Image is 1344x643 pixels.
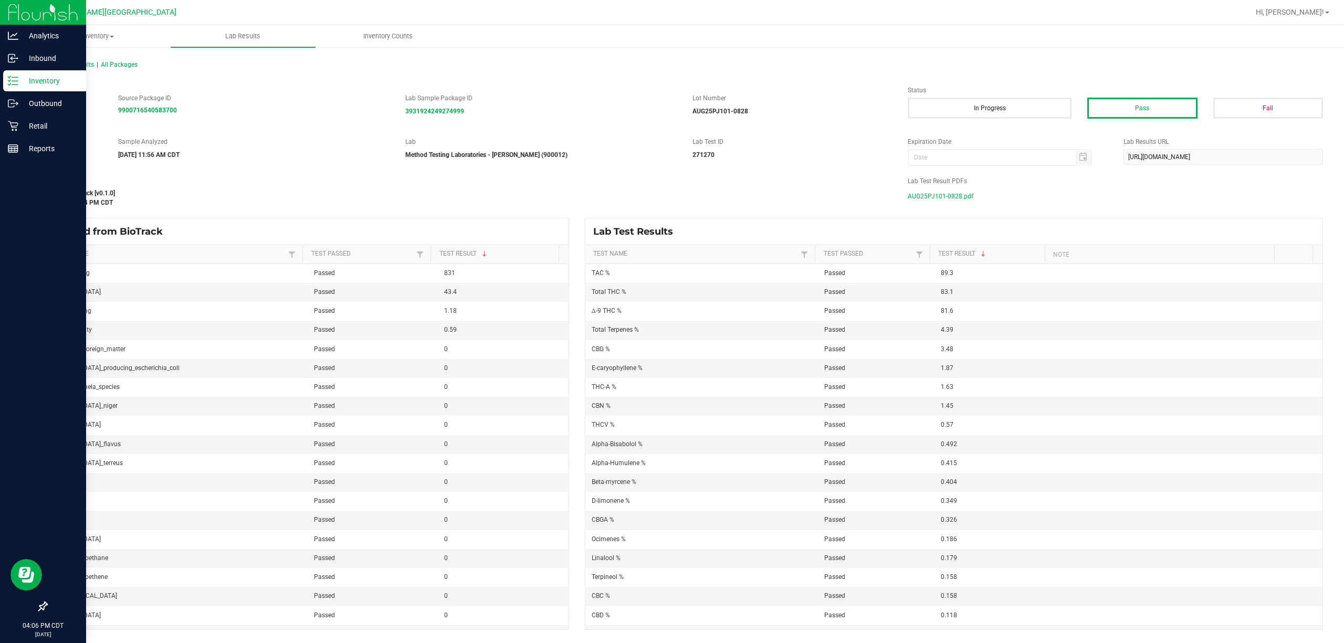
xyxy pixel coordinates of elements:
span: any_salmonela_species [53,383,120,391]
span: | [97,61,98,68]
span: 0 [444,478,448,486]
span: 1.18 [444,307,457,314]
span: 0.179 [941,554,957,562]
span: Δ-9 THC % [592,307,622,314]
inline-svg: Reports [8,143,18,154]
a: Test NameSortable [55,250,286,258]
span: Passed [824,307,845,314]
span: 0.186 [941,535,957,543]
span: Passed [824,516,845,523]
span: CBN % [592,402,611,409]
span: 83.1 [941,288,953,296]
span: Lab Test Results [593,226,681,237]
a: Filter [798,248,811,261]
a: Test ResultSortable [938,250,1041,258]
span: filth_feces_foreign_matter [53,345,125,353]
span: 0 [444,612,448,619]
span: Passed [314,269,335,277]
span: 0 [444,440,448,448]
span: Ocimenes % [592,535,626,543]
span: Passed [824,345,845,353]
span: Hi, [PERSON_NAME]! [1256,8,1324,16]
span: Ft [PERSON_NAME][GEOGRAPHIC_DATA] [38,8,176,17]
span: 0.492 [941,440,957,448]
span: 0 [444,535,448,543]
span: Lab Results [211,31,275,41]
span: 81.6 [941,307,953,314]
span: Passed [824,383,845,391]
span: Passed [824,554,845,562]
span: Passed [824,592,845,599]
span: 4.39 [941,326,953,333]
span: 0 [444,516,448,523]
span: 0 [444,554,448,562]
span: Passed [314,421,335,428]
th: Note [1045,245,1274,264]
span: CBGA % [592,516,614,523]
span: Passed [314,612,335,619]
span: Passed [824,459,845,467]
p: Outbound [18,97,81,110]
strong: 271270 [692,151,715,159]
a: Inventory Counts [316,25,461,47]
span: Passed [824,440,845,448]
span: 0.57 [941,421,953,428]
span: 1.87 [941,364,953,372]
a: Filter [414,248,426,261]
strong: AUG25PJ101-0828 [692,108,748,115]
label: Lab Results URL [1123,137,1323,146]
span: Linalool % [592,554,621,562]
span: CBG % [592,345,610,353]
span: THC-A % [592,383,616,391]
span: Passed [314,345,335,353]
span: Passed [824,573,845,581]
span: 0 [444,459,448,467]
iframe: Resource center [10,559,42,591]
p: Retail [18,120,81,132]
span: 3.48 [941,345,953,353]
span: Passed [824,612,845,619]
span: 0.158 [941,592,957,599]
span: Passed [314,516,335,523]
span: Synced from BioTrack [55,226,171,237]
label: Sample Analyzed [118,137,390,146]
span: Passed [824,364,845,372]
span: Passed [314,592,335,599]
span: Passed [314,364,335,372]
span: 0 [444,383,448,391]
strong: 3931924249274999 [405,108,464,115]
strong: Method Testing Laboratories - [PERSON_NAME] (900012) [405,151,568,159]
span: 0 [444,497,448,504]
span: Passed [314,478,335,486]
span: Passed [314,326,335,333]
span: [MEDICAL_DATA]_terreus [53,459,123,467]
span: Passed [824,478,845,486]
label: Status [908,86,1323,95]
span: [MEDICAL_DATA]_producing_escherichia_coli [53,364,180,372]
span: Passed [314,459,335,467]
span: Sortable [480,250,489,258]
span: Alpha-Humulene % [592,459,646,467]
p: Inbound [18,52,81,65]
label: Expiration Date [908,137,1107,146]
span: Passed [314,307,335,314]
span: Terpineol % [592,573,624,581]
span: THCV % [592,421,615,428]
inline-svg: Inbound [8,53,18,64]
inline-svg: Analytics [8,30,18,41]
label: Lot Number [692,93,892,103]
span: 1.63 [941,383,953,391]
p: Analytics [18,29,81,42]
label: Lab Test Result PDFs [908,176,1323,186]
a: 9900716540583700 [118,107,177,114]
span: Passed [314,573,335,581]
inline-svg: Inventory [8,76,18,86]
span: Inventory Counts [349,31,427,41]
label: Lab Sample Package ID [405,93,677,103]
span: TAC % [592,269,610,277]
span: 0.349 [941,497,957,504]
span: 0 [444,592,448,599]
span: Passed [314,440,335,448]
span: 0 [444,573,448,581]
